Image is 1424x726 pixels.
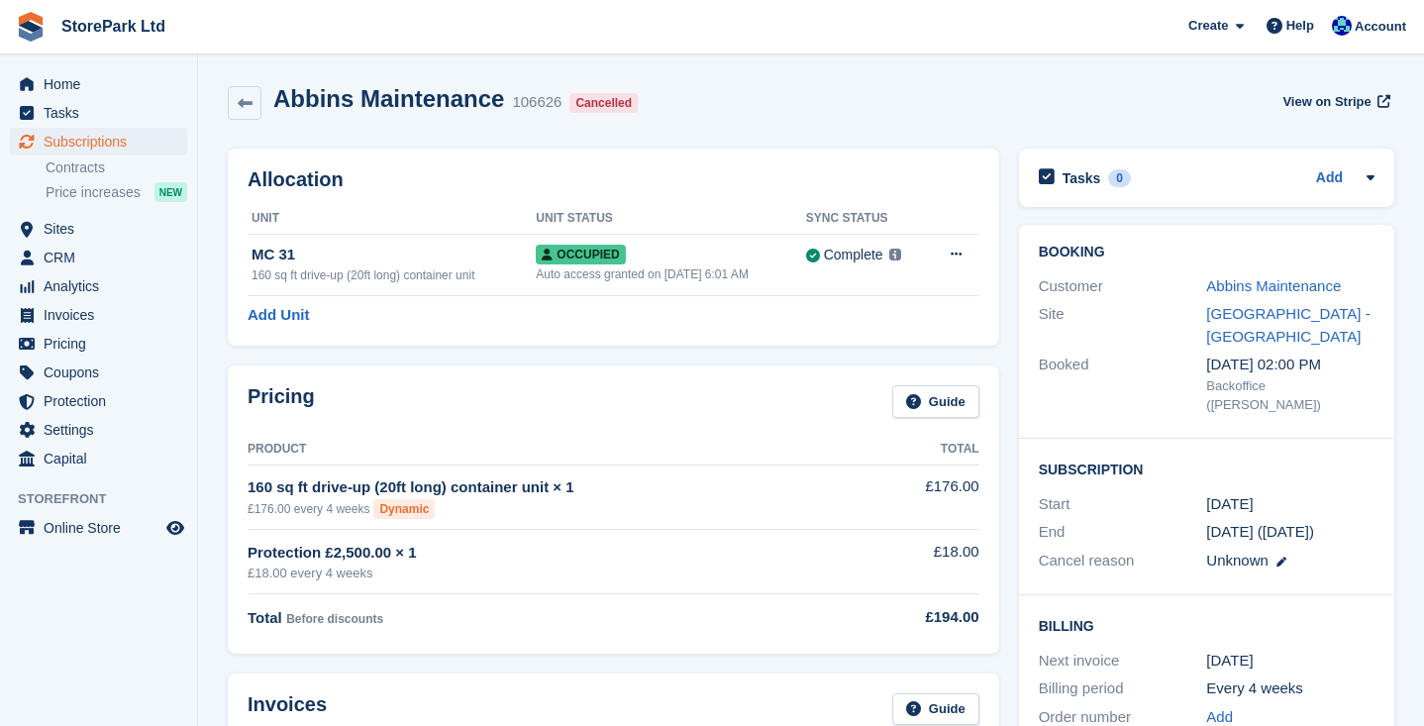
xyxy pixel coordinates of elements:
[1188,16,1228,36] span: Create
[44,70,162,98] span: Home
[248,476,875,499] div: 160 sq ft drive-up (20ft long) container unit × 1
[875,465,978,529] td: £176.00
[1355,17,1406,37] span: Account
[1206,552,1269,569] span: Unknown
[44,99,162,127] span: Tasks
[10,128,187,156] a: menu
[18,489,197,509] span: Storefront
[1206,376,1374,415] div: Backoffice ([PERSON_NAME])
[1039,275,1207,298] div: Customer
[512,91,561,114] div: 106626
[806,203,927,235] th: Sync Status
[10,99,187,127] a: menu
[10,445,187,472] a: menu
[248,564,875,583] div: £18.00 every 4 weeks
[44,514,162,542] span: Online Store
[10,514,187,542] a: menu
[1332,16,1352,36] img: Donna
[44,445,162,472] span: Capital
[10,330,187,358] a: menu
[1286,16,1314,36] span: Help
[1039,354,1207,415] div: Booked
[1316,167,1343,190] a: Add
[44,416,162,444] span: Settings
[163,516,187,540] a: Preview store
[10,70,187,98] a: menu
[1039,615,1374,635] h2: Billing
[44,301,162,329] span: Invoices
[1206,523,1314,540] span: [DATE] ([DATE])
[248,203,536,235] th: Unit
[248,693,327,726] h2: Invoices
[536,245,625,264] span: Occupied
[892,385,979,418] a: Guide
[1282,92,1371,112] span: View on Stripe
[248,385,315,418] h2: Pricing
[10,215,187,243] a: menu
[1206,305,1370,345] a: [GEOGRAPHIC_DATA] - [GEOGRAPHIC_DATA]
[373,499,435,519] div: Dynamic
[248,168,979,191] h2: Allocation
[248,609,282,626] span: Total
[248,499,875,519] div: £176.00 every 4 weeks
[44,128,162,156] span: Subscriptions
[892,693,979,726] a: Guide
[252,266,536,284] div: 160 sq ft drive-up (20ft long) container unit
[154,182,187,202] div: NEW
[46,181,187,203] a: Price increases NEW
[569,93,638,113] div: Cancelled
[10,272,187,300] a: menu
[44,387,162,415] span: Protection
[1039,459,1374,478] h2: Subscription
[875,530,978,594] td: £18.00
[10,387,187,415] a: menu
[875,606,978,629] div: £194.00
[248,434,875,466] th: Product
[1039,650,1207,673] div: Next invoice
[1039,303,1207,348] div: Site
[1206,354,1374,376] div: [DATE] 02:00 PM
[824,245,883,265] div: Complete
[44,272,162,300] span: Analytics
[10,301,187,329] a: menu
[1206,677,1374,700] div: Every 4 weeks
[10,244,187,271] a: menu
[286,612,383,626] span: Before discounts
[1206,650,1374,673] div: [DATE]
[1108,169,1131,187] div: 0
[44,244,162,271] span: CRM
[1206,277,1341,294] a: Abbins Maintenance
[248,542,875,565] div: Protection £2,500.00 × 1
[44,359,162,386] span: Coupons
[536,203,805,235] th: Unit Status
[1039,245,1374,260] h2: Booking
[1274,85,1394,118] a: View on Stripe
[46,183,141,202] span: Price increases
[44,330,162,358] span: Pricing
[1039,677,1207,700] div: Billing period
[1039,521,1207,544] div: End
[53,10,173,43] a: StorePark Ltd
[44,215,162,243] span: Sites
[10,359,187,386] a: menu
[10,416,187,444] a: menu
[16,12,46,42] img: stora-icon-8386f47178a22dfd0bd8f6a31ec36ba5ce8667c1dd55bd0f319d3a0aa187defe.svg
[1063,169,1101,187] h2: Tasks
[536,265,805,283] div: Auto access granted on [DATE] 6:01 AM
[252,244,536,266] div: MC 31
[273,85,504,112] h2: Abbins Maintenance
[248,304,309,327] a: Add Unit
[875,434,978,466] th: Total
[1039,550,1207,572] div: Cancel reason
[46,158,187,177] a: Contracts
[1039,493,1207,516] div: Start
[889,249,901,260] img: icon-info-grey-7440780725fd019a000dd9b08b2336e03edf1995a4989e88bcd33f0948082b44.svg
[1206,493,1253,516] time: 2025-09-08 00:00:00 UTC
